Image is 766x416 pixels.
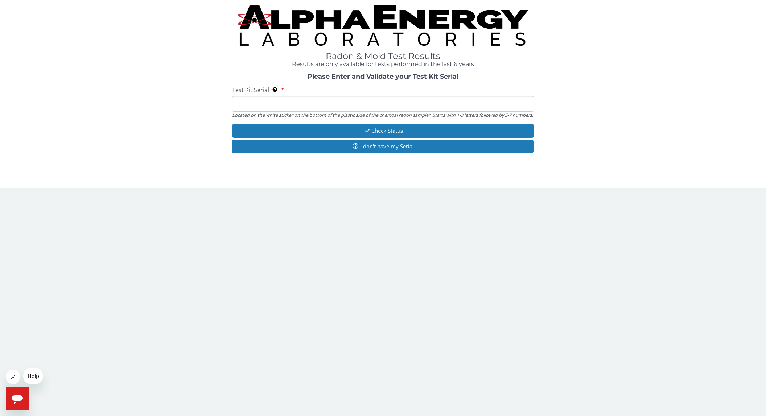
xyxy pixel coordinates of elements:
img: TightCrop.jpg [238,5,528,46]
button: Check Status [232,124,534,137]
h4: Results are only available for tests performed in the last 6 years [232,61,534,67]
div: Located on the white sticker on the bottom of the plastic side of the charcoal radon sampler. Sta... [232,112,534,118]
iframe: Button to launch messaging window [6,387,29,410]
iframe: Close message [6,370,20,384]
h1: Radon & Mold Test Results [232,52,534,61]
strong: Please Enter and Validate your Test Kit Serial [308,73,458,81]
span: Test Kit Serial [232,86,269,94]
button: I don't have my Serial [232,140,534,153]
iframe: Message from company [23,368,43,384]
